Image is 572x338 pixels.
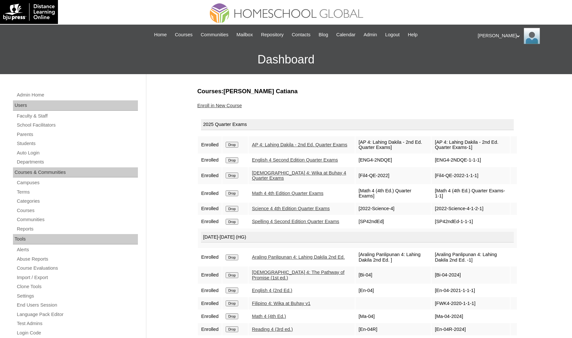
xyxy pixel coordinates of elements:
[355,136,431,153] td: [AP 4: Lahing Dakila - 2nd Ed. Quarter Exams]
[355,203,431,215] td: [2022-Science-4]
[233,31,256,39] a: Mailbox
[355,167,431,184] td: [Fil4-QE-2022]
[355,323,431,335] td: [En-04R]
[252,254,345,260] a: Araling Panlipunan 4: Lahing Dakila 2nd Ed.
[355,249,431,266] td: [Araling Panlipunan 4: Lahing Dakila 2nd Ed. ]
[252,170,346,181] a: [DEMOGRAPHIC_DATA] 4: Wika at Buhay 4 Quarter Exams
[175,31,193,39] span: Courses
[355,154,431,166] td: [ENG4-2NDQE]
[252,157,338,163] a: English 4 Second Edition Quarter Exams
[16,179,138,187] a: Campuses
[261,31,284,39] span: Repository
[226,206,238,212] input: Drop
[252,301,310,306] a: Filipino 4: Wika at Buhay v1
[16,292,138,300] a: Settings
[432,297,510,310] td: [FWK4-2020-1-1-1]
[382,31,403,39] a: Logout
[16,121,138,129] a: School Facilitators
[252,327,293,332] a: Reading 4 (3rd ed.)
[432,185,510,202] td: [Math 4 (4th Ed.) Quarter Exams-1-1]
[198,310,222,322] td: Enrolled
[16,301,138,309] a: End Users Session
[16,216,138,224] a: Communities
[16,140,138,148] a: Students
[432,284,510,297] td: [En-04-2021-1-1-1]
[16,283,138,291] a: Clone Tools
[16,158,138,166] a: Departments
[16,207,138,215] a: Courses
[16,225,138,233] a: Reports
[315,31,331,39] a: Blog
[252,219,339,224] a: Spelling 4 Second Edition Quarter Exams
[355,185,431,202] td: [Math 4 (4th Ed.) Quarter Exams]
[252,288,292,293] a: English 4 (2nd Ed.)
[16,246,138,254] a: Alerts
[154,31,167,39] span: Home
[252,270,344,280] a: [DEMOGRAPHIC_DATA] 4: The Pathway of Promise (1st ed.)
[16,149,138,157] a: Auto Login
[432,136,510,153] td: [AP 4: Lahing Dakila - 2nd Ed. Quarter Exams-1]
[355,216,431,228] td: [SP42ndEd]
[336,31,355,39] span: Calendar
[478,28,566,44] div: [PERSON_NAME]
[198,266,222,284] td: Enrolled
[198,185,222,202] td: Enrolled
[16,255,138,263] a: Abuse Reports
[16,197,138,205] a: Categories
[226,173,238,178] input: Drop
[198,216,222,228] td: Enrolled
[226,219,238,225] input: Drop
[385,31,400,39] span: Logout
[201,119,514,130] div: 2025 Quarter Exams
[201,232,514,243] div: [DATE]-[DATE] (HG)
[237,31,253,39] span: Mailbox
[405,31,421,39] a: Help
[198,167,222,184] td: Enrolled
[226,300,238,306] input: Drop
[432,154,510,166] td: [ENG4-2NDQE-1-1-1]
[355,266,431,284] td: [Bi-04]
[16,130,138,139] a: Parents
[432,310,510,322] td: [Ma-04-2024]
[226,157,238,163] input: Drop
[197,31,232,39] a: Communities
[16,112,138,120] a: Faculty & Staff
[201,31,229,39] span: Communities
[258,31,287,39] a: Repository
[226,190,238,196] input: Drop
[198,154,222,166] td: Enrolled
[226,272,238,278] input: Drop
[198,323,222,335] td: Enrolled
[197,87,518,96] h3: Courses:[PERSON_NAME] Catiana
[198,249,222,266] td: Enrolled
[355,310,431,322] td: [Ma-04]
[226,313,238,319] input: Drop
[3,3,55,21] img: logo-white.png
[288,31,314,39] a: Contacts
[432,266,510,284] td: [Bi-04-2024]
[333,31,359,39] a: Calendar
[16,320,138,328] a: Test Admins
[197,103,242,108] a: Enroll in New Course
[16,274,138,282] a: Import / Export
[432,323,510,335] td: [En-04R-2024]
[252,314,286,319] a: Math 4 (4th Ed.)
[226,287,238,293] input: Drop
[292,31,310,39] span: Contacts
[364,31,377,39] span: Admin
[252,142,347,147] a: AP 4: Lahing Dakila - 2nd Ed. Quarter Exams
[198,297,222,310] td: Enrolled
[524,28,540,44] img: Ariane Ebuen
[226,254,238,260] input: Drop
[172,31,196,39] a: Courses
[432,167,510,184] td: [Fil4-QE-2022-1-1-1]
[13,234,138,244] div: Tools
[360,31,380,39] a: Admin
[13,100,138,111] div: Users
[16,329,138,337] a: Login Code
[355,284,431,297] td: [En-04]
[252,206,330,211] a: Science 4 4th Edition Quarter Exams
[252,191,323,196] a: Math 4 4th Edition Quarter Exams
[319,31,328,39] span: Blog
[432,203,510,215] td: [2022-Science-4-1-2-1]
